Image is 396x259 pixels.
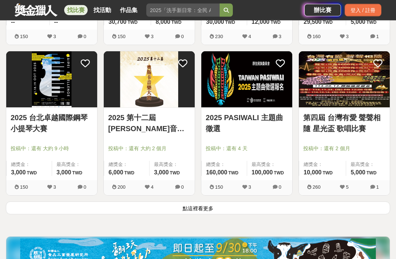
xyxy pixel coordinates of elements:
span: 230 [215,34,223,40]
span: 3 [346,34,348,40]
span: 0 [181,185,184,190]
button: 點這裡看更多 [6,202,390,215]
span: 5,000 [351,170,365,176]
span: 260 [312,185,320,190]
span: 總獎金： [206,161,242,169]
span: TWD [170,171,180,176]
span: 最高獎金： [351,161,385,169]
span: TWD [323,20,333,25]
span: TWD [274,171,284,176]
span: 160,000 [206,170,227,176]
span: 150 [117,34,125,40]
span: 30,000 [206,19,224,25]
a: 找活動 [91,5,114,15]
span: 150 [215,185,223,190]
img: Cover Image [6,52,97,108]
span: 3 [151,34,153,40]
span: 總獎金： [109,161,145,169]
span: 3 [53,185,56,190]
a: 2025 第十二屆[PERSON_NAME]音樂大賽 [108,112,190,134]
span: 30,700 [109,19,126,25]
a: 第四屆 台灣有愛 聲聲相隨 星光盃 歌唱比賽 [303,112,385,134]
img: Cover Image [104,52,195,108]
span: 150 [20,34,28,40]
span: 投稿中：還有 大約 9 小時 [11,145,93,153]
span: 0 [279,185,281,190]
span: TWD [367,20,377,25]
span: 最高獎金： [252,161,288,169]
span: 0 [84,34,86,40]
span: 100,000 [252,170,273,176]
span: 6,000 [109,170,123,176]
span: TWD [128,20,137,25]
div: 登入 / 註冊 [345,4,381,16]
span: 150 [20,185,28,190]
a: 作品集 [117,5,140,15]
span: 200 [117,185,125,190]
span: 5 [346,185,348,190]
input: 2025「洗手新日常：全民 ALL IN」洗手歌全台徵選 [146,4,220,17]
span: 8,000 [155,19,170,25]
span: TWD [367,171,377,176]
span: 10,000 [304,170,322,176]
span: 最高獎金： [56,161,93,169]
span: 投稿中：還有 大約 2 個月 [108,145,190,153]
span: 0 [84,185,86,190]
a: 辦比賽 [304,4,341,16]
span: TWD [228,171,238,176]
span: 3 [53,34,56,40]
span: 3,000 [56,170,71,176]
span: 12,000 [252,19,269,25]
span: 最高獎金： [154,161,190,169]
a: 2025 台北卓越國際鋼琴小提琴大賽 [11,112,93,134]
span: TWD [271,20,280,25]
span: 160 [312,34,320,40]
span: 總獎金： [11,161,47,169]
img: Cover Image [299,52,390,108]
span: TWD [323,171,333,176]
img: Cover Image [201,52,292,108]
span: 3 [279,34,281,40]
span: 29,500 [304,19,322,25]
span: 5,000 [351,19,365,25]
span: 0 [181,34,184,40]
span: 3,000 [11,170,26,176]
span: 1 [376,185,379,190]
a: 找比賽 [64,5,88,15]
a: 2025 PASIWALI 主題曲徵選 [206,112,288,134]
span: 1 [376,34,379,40]
span: 3,000 [154,170,169,176]
span: 投稿中：還有 4 天 [206,145,288,153]
span: TWD [72,171,82,176]
span: 總獎金： [304,161,341,169]
span: 4 [248,34,251,40]
span: 3 [248,185,251,190]
span: 投稿中：還有 2 個月 [303,145,385,153]
span: TWD [172,20,181,25]
span: 4 [151,185,153,190]
span: -- [54,19,58,25]
span: -- [11,19,15,25]
span: TWD [225,20,235,25]
span: TWD [124,171,134,176]
span: TWD [27,171,37,176]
